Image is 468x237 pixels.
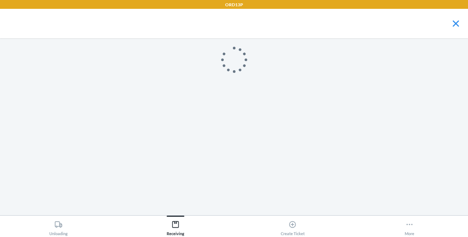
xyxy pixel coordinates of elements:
[281,217,305,236] div: Create Ticket
[225,1,243,8] p: ORD13P
[167,217,184,236] div: Receiving
[117,216,234,236] button: Receiving
[405,217,414,236] div: More
[351,216,468,236] button: More
[234,216,351,236] button: Create Ticket
[49,217,68,236] div: Unloading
